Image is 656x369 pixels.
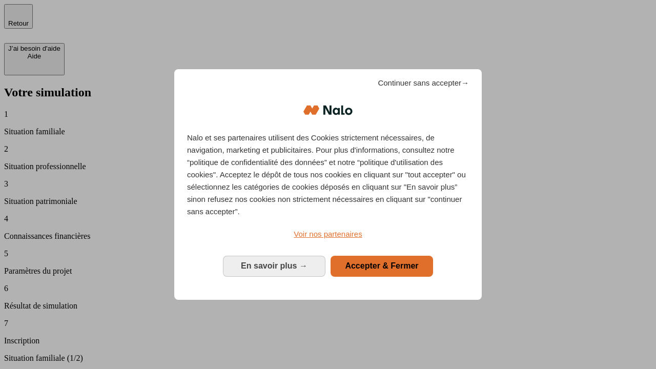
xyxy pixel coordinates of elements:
span: Continuer sans accepter→ [378,77,469,89]
span: Accepter & Fermer [345,261,418,270]
span: En savoir plus → [241,261,307,270]
span: Voir nos partenaires [294,230,362,238]
div: Bienvenue chez Nalo Gestion du consentement [174,69,482,299]
button: Accepter & Fermer: Accepter notre traitement des données et fermer [331,256,433,276]
a: Voir nos partenaires [187,228,469,240]
p: Nalo et ses partenaires utilisent des Cookies strictement nécessaires, de navigation, marketing e... [187,132,469,218]
button: En savoir plus: Configurer vos consentements [223,256,325,276]
img: Logo [303,95,353,126]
